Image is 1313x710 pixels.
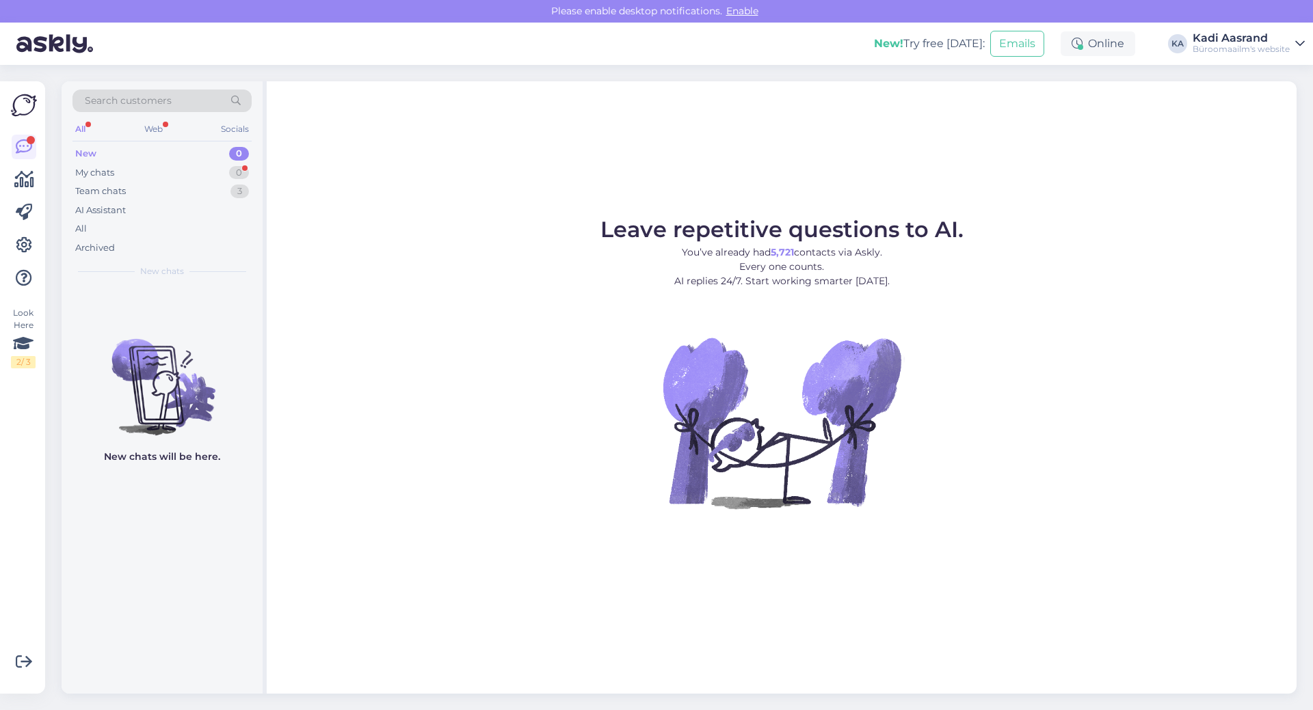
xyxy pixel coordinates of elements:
div: Team chats [75,185,126,198]
span: Leave repetitive questions to AI. [600,216,964,243]
button: Emails [990,31,1044,57]
div: Socials [218,120,252,138]
div: Archived [75,241,115,255]
div: All [72,120,88,138]
img: No Chat active [659,299,905,545]
img: Askly Logo [11,92,37,118]
b: 5,721 [771,246,794,258]
a: Kadi AasrandBüroomaailm's website [1193,33,1305,55]
div: 0 [229,147,249,161]
div: All [75,222,87,236]
div: Online [1061,31,1135,56]
span: Enable [722,5,762,17]
div: AI Assistant [75,204,126,217]
p: You’ve already had contacts via Askly. Every one counts. AI replies 24/7. Start working smarter [... [600,245,964,288]
b: New! [874,37,903,50]
div: KA [1168,34,1187,53]
div: My chats [75,166,114,180]
div: 3 [230,185,249,198]
span: New chats [140,265,184,277]
div: Web [142,120,165,138]
div: 0 [229,166,249,180]
div: Kadi Aasrand [1193,33,1290,44]
div: Try free [DATE]: [874,36,985,52]
span: Search customers [85,94,172,108]
p: New chats will be here. [104,450,220,464]
div: 2 / 3 [11,356,36,368]
div: Büroomaailm's website [1193,44,1290,55]
div: Look Here [11,307,36,368]
div: New [75,147,96,161]
img: No chats [62,314,263,437]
